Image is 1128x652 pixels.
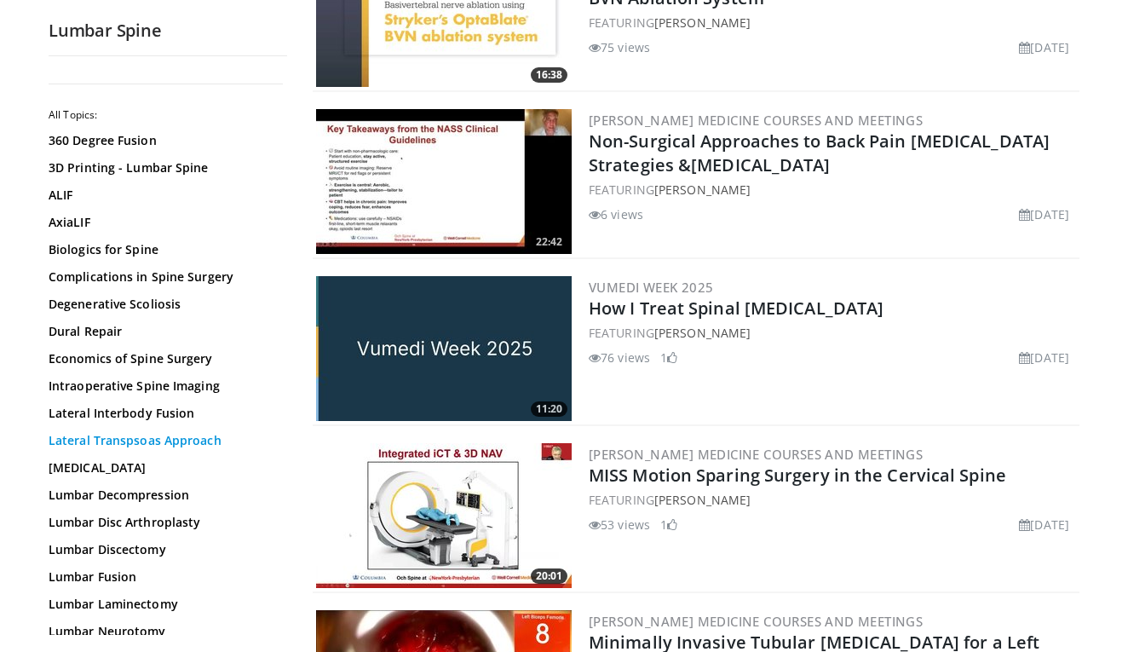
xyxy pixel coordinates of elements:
[49,132,279,149] a: 360 Degree Fusion
[531,401,567,417] span: 11:20
[49,514,279,531] a: Lumbar Disc Arthroplasty
[49,108,283,122] h2: All Topics:
[654,14,751,31] a: [PERSON_NAME]
[531,67,567,83] span: 16:38
[49,596,279,613] a: Lumbar Laminectomy
[316,276,572,421] a: 11:20
[49,159,279,176] a: 3D Printing - Lumbar Spine
[49,350,279,367] a: Economics of Spine Surgery
[531,234,567,250] span: 22:42
[660,349,677,366] li: 1
[1019,38,1069,56] li: [DATE]
[49,405,279,422] a: Lateral Interbody Fusion
[316,276,572,421] img: b970b273-7bc4-412f-95b4-96f68a4e90cf.jpg.300x170_q85_crop-smart_upscale.jpg
[589,349,650,366] li: 76 views
[49,623,279,640] a: Lumbar Neurotomy
[660,516,677,534] li: 1
[589,38,650,56] li: 75 views
[589,297,883,320] a: How I Treat Spinal [MEDICAL_DATA]
[49,568,279,586] a: Lumbar Fusion
[589,205,643,223] li: 6 views
[589,446,923,463] a: [PERSON_NAME] Medicine Courses and Meetings
[49,268,279,286] a: Complications in Spine Surgery
[589,516,650,534] li: 53 views
[1019,205,1069,223] li: [DATE]
[316,443,572,588] img: a221edaf-f38f-4f56-8292-0a0408f287c4.300x170_q85_crop-smart_upscale.jpg
[49,296,279,313] a: Degenerative Scoliosis
[589,464,1006,487] a: MISS Motion Sparing Surgery in the Cervical Spine
[654,325,751,341] a: [PERSON_NAME]
[49,378,279,395] a: Intraoperative Spine Imaging
[49,459,279,476] a: [MEDICAL_DATA]
[589,324,1076,342] div: FEATURING
[589,491,1076,509] div: FEATURING
[531,568,567,584] span: 20:01
[49,432,279,449] a: Lateral Transpsoas Approach
[49,20,287,42] h2: Lumbar Spine
[316,109,572,254] a: 22:42
[49,187,279,204] a: ALIF
[1019,349,1069,366] li: [DATE]
[589,112,923,129] a: [PERSON_NAME] Medicine Courses and Meetings
[589,279,713,296] a: Vumedi Week 2025
[316,109,572,254] img: 1ed3e5e5-31bb-4351-bf9e-a30b34a4987a.300x170_q85_crop-smart_upscale.jpg
[49,323,279,340] a: Dural Repair
[1019,516,1069,534] li: [DATE]
[49,241,279,258] a: Biologics for Spine
[589,613,923,630] a: [PERSON_NAME] Medicine Courses and Meetings
[589,130,1050,176] a: Non-Surgical Approaches to Back Pain [MEDICAL_DATA] Strategies &[MEDICAL_DATA]
[49,487,279,504] a: Lumbar Decompression
[589,181,1076,199] div: FEATURING
[49,214,279,231] a: AxiaLIF
[316,443,572,588] a: 20:01
[49,541,279,558] a: Lumbar Discectomy
[654,492,751,508] a: [PERSON_NAME]
[589,14,1076,32] div: FEATURING
[654,182,751,198] a: [PERSON_NAME]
